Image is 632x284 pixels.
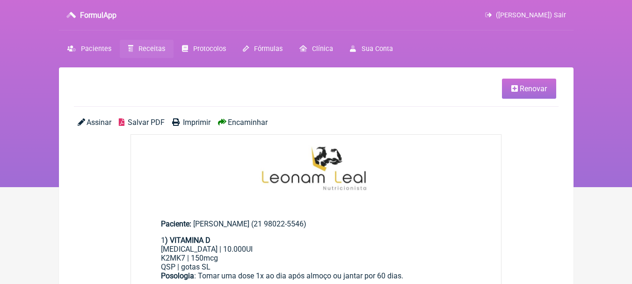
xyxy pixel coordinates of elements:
[254,45,283,53] span: Fórmulas
[81,45,111,53] span: Pacientes
[161,245,472,254] div: [MEDICAL_DATA] | 10.000UI
[496,11,566,19] span: ([PERSON_NAME]) Sair
[78,118,111,127] a: Assinar
[520,84,547,93] span: Renovar
[312,45,333,53] span: Clínica
[161,271,194,280] strong: Posologia
[80,11,116,20] h3: FormulApp
[128,118,165,127] span: Salvar PDF
[193,45,226,53] span: Protocolos
[172,118,211,127] a: Imprimir
[59,40,120,58] a: Pacientes
[119,118,165,127] a: Salvar PDF
[165,236,211,245] strong: ) VITAMINA D
[161,219,472,228] div: [PERSON_NAME] (21 98022-5546)
[218,118,268,127] a: Encaminhar
[341,40,401,58] a: Sua Conta
[161,236,472,245] div: 1
[138,45,165,53] span: Receitas
[161,271,472,281] div: : Tomar uma dose 1x ao dia após almoço ou jantar por 60 dias. ㅤ
[161,254,472,262] div: K2MK7 | 150mcg
[362,45,393,53] span: Sua Conta
[131,135,501,203] img: 9k=
[502,79,556,99] a: Renovar
[161,262,472,271] div: QSP | gotas SL
[234,40,291,58] a: Fórmulas
[161,219,191,228] span: Paciente:
[485,11,566,19] a: ([PERSON_NAME]) Sair
[120,40,174,58] a: Receitas
[174,40,234,58] a: Protocolos
[183,118,211,127] span: Imprimir
[87,118,111,127] span: Assinar
[228,118,268,127] span: Encaminhar
[291,40,341,58] a: Clínica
